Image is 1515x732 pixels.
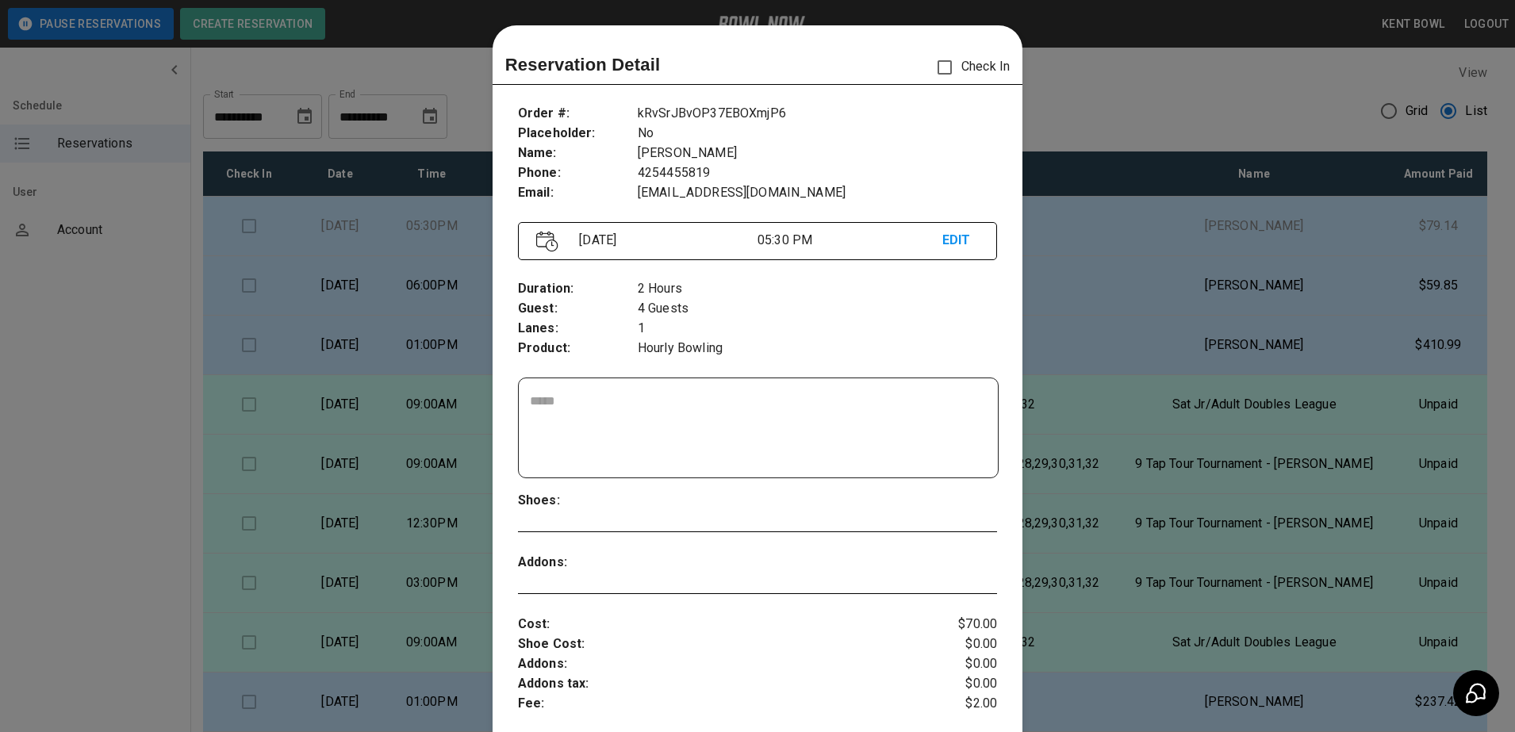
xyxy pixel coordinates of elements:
[518,104,638,124] p: Order # :
[638,339,997,358] p: Hourly Bowling
[518,674,918,694] p: Addons tax :
[638,183,997,203] p: [EMAIL_ADDRESS][DOMAIN_NAME]
[518,694,918,714] p: Fee :
[518,124,638,144] p: Placeholder :
[518,144,638,163] p: Name :
[917,615,997,634] p: $70.00
[518,183,638,203] p: Email :
[928,51,1010,84] p: Check In
[518,163,638,183] p: Phone :
[518,299,638,319] p: Guest :
[518,553,638,573] p: Addons :
[518,279,638,299] p: Duration :
[518,339,638,358] p: Product :
[638,319,997,339] p: 1
[917,654,997,674] p: $0.00
[942,231,980,251] p: EDIT
[638,299,997,319] p: 4 Guests
[638,104,997,124] p: kRvSrJBvOP37EBOXmjP6
[757,231,942,250] p: 05:30 PM
[638,124,997,144] p: No
[917,674,997,694] p: $0.00
[638,279,997,299] p: 2 Hours
[573,231,757,250] p: [DATE]
[518,615,918,634] p: Cost :
[638,163,997,183] p: 4254455819
[536,231,558,252] img: Vector
[638,144,997,163] p: [PERSON_NAME]
[518,654,918,674] p: Addons :
[917,634,997,654] p: $0.00
[917,694,997,714] p: $2.00
[518,491,638,511] p: Shoes :
[518,634,918,654] p: Shoe Cost :
[518,319,638,339] p: Lanes :
[505,52,661,78] p: Reservation Detail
